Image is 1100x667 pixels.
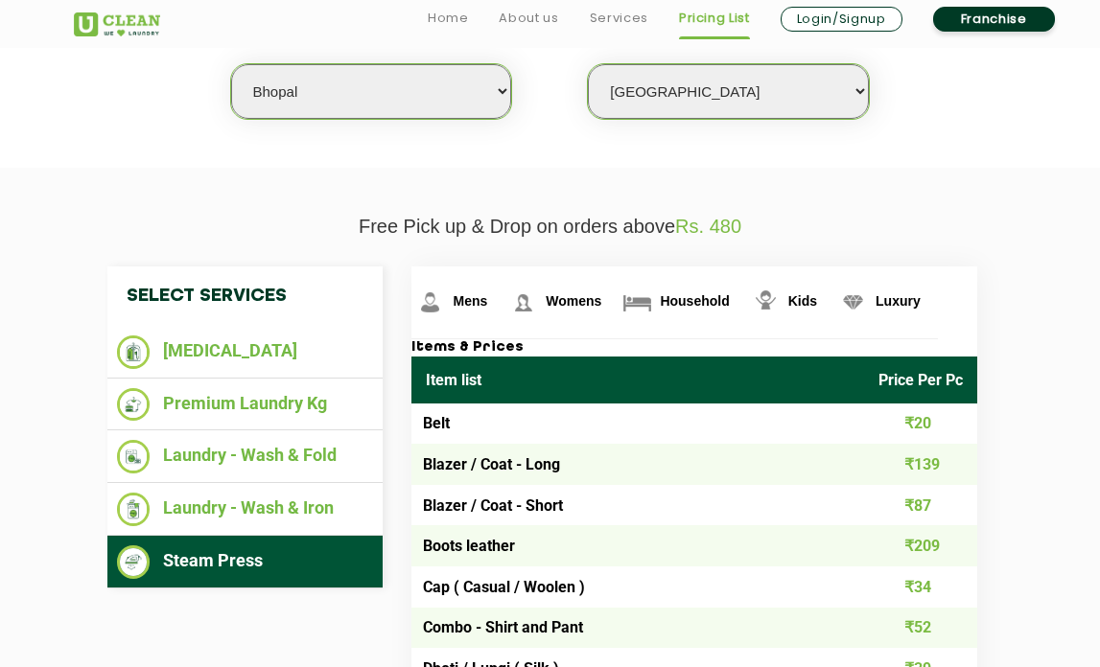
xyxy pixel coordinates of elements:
a: Login/Signup [781,7,902,32]
img: Laundry - Wash & Fold [117,440,151,473]
td: ₹139 [864,444,977,485]
img: UClean Laundry and Dry Cleaning [74,12,160,36]
span: Kids [788,293,817,309]
td: ₹52 [864,608,977,649]
a: Home [428,7,469,30]
span: Mens [453,293,487,309]
td: Blazer / Coat - Long [411,444,864,485]
li: Laundry - Wash & Iron [117,493,374,526]
td: Cap ( Casual / Woolen ) [411,566,864,608]
img: Dry Cleaning [117,335,151,369]
span: Rs. 480 [675,216,741,237]
th: Item list [411,356,864,403]
td: ₹209 [864,525,977,566]
a: About us [499,7,558,30]
a: Franchise [933,7,1055,32]
img: Premium Laundry Kg [117,388,151,422]
p: Free Pick up & Drop on orders above [74,216,1027,238]
td: Blazer / Coat - Short [411,485,864,526]
span: Luxury [876,293,921,309]
th: Price Per Pc [864,356,977,403]
img: Luxury [836,286,870,319]
td: ₹87 [864,485,977,526]
a: Services [590,7,648,30]
span: Womens [546,293,601,309]
li: Steam Press [117,545,374,579]
img: Womens [506,286,540,319]
td: ₹20 [864,403,977,445]
h4: Select Services [107,266,384,326]
img: Steam Press [117,545,151,579]
td: ₹34 [864,566,977,608]
img: Household [620,286,654,319]
a: Pricing List [679,7,750,30]
h3: Items & Prices [411,339,977,356]
td: Belt [411,403,864,445]
img: Laundry - Wash & Iron [117,493,151,526]
li: [MEDICAL_DATA] [117,335,374,369]
span: Household [660,293,729,309]
li: Premium Laundry Kg [117,388,374,422]
img: Kids [749,286,783,319]
img: Mens [413,286,447,319]
td: Combo - Shirt and Pant [411,608,864,649]
li: Laundry - Wash & Fold [117,440,374,473]
td: Boots leather [411,525,864,566]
